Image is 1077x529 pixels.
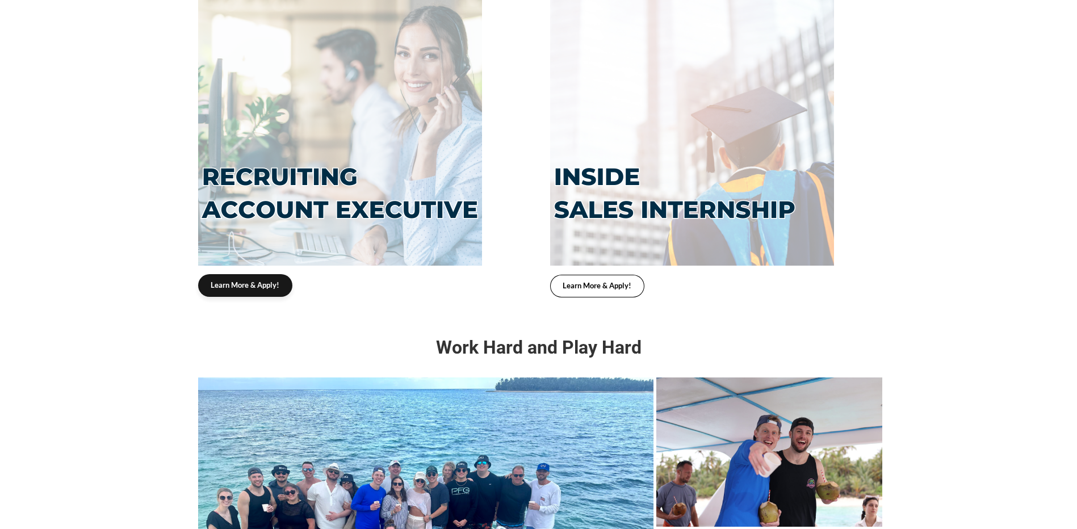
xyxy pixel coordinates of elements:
[550,275,644,297] a: Learn More & Apply!
[198,274,292,297] a: Learn More & Apply!
[563,282,631,289] span: Learn More & Apply!
[198,336,879,360] span: Work Hard and Play Hard
[211,282,279,289] span: Learn More & Apply!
